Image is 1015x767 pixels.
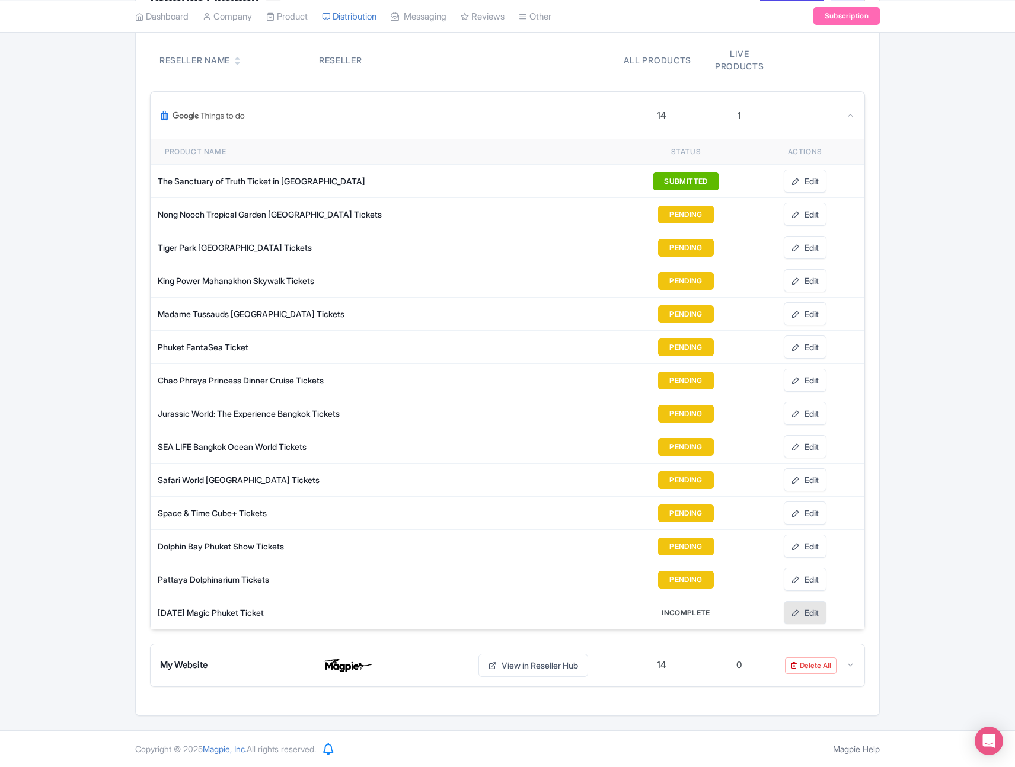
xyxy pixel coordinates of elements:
img: My Website [319,656,376,675]
div: Pattaya Dolphinarium Tickets [158,573,507,586]
div: 14 [657,109,666,123]
button: PENDING [658,504,714,522]
button: PENDING [658,338,714,356]
a: Edit [784,568,826,591]
a: Edit [784,402,826,425]
button: PENDING [658,571,714,589]
button: PENDING [658,538,714,555]
div: Tiger Park [GEOGRAPHIC_DATA] Tickets [158,241,507,254]
div: Phuket FantaSea Ticket [158,341,507,353]
a: Edit [784,501,826,525]
div: Reseller Name [159,54,230,66]
button: PENDING [658,405,714,423]
a: View in Reseller Hub [478,654,588,677]
div: 0 [736,659,742,672]
div: Madame Tussauds [GEOGRAPHIC_DATA] Tickets [158,308,507,320]
div: 1 [738,109,741,123]
div: SEA LIFE Bangkok Ocean World Tickets [158,440,507,453]
a: Edit [784,601,826,624]
a: Edit [784,435,826,458]
a: Magpie Help [833,744,880,754]
div: Copyright © 2025 All rights reserved. [128,743,323,755]
span: My Website [160,659,208,672]
a: Edit [784,302,826,325]
div: Jurassic World: The Experience Bangkok Tickets [158,407,507,420]
a: Edit [784,369,826,392]
a: Edit [784,269,826,292]
span: Magpie, Inc. [203,744,247,754]
div: Nong Nooch Tropical Garden [GEOGRAPHIC_DATA] Tickets [158,208,507,220]
button: PENDING [658,438,714,456]
div: Open Intercom Messenger [975,727,1003,755]
div: Dolphin Bay Phuket Show Tickets [158,540,507,552]
div: Live products [706,47,773,72]
th: Actions [745,139,864,165]
button: PENDING [658,305,714,323]
div: Space & Time Cube+ Tickets [158,507,507,519]
a: Edit [784,335,826,359]
button: PENDING [658,239,714,257]
button: INCOMPLETE [650,604,722,622]
button: PENDING [658,272,714,290]
div: The Sanctuary of Truth Ticket in [GEOGRAPHIC_DATA] [158,175,507,187]
button: SUBMITTED [653,172,719,190]
div: 14 [657,659,666,672]
button: PENDING [658,206,714,223]
div: King Power Mahanakhon Skywalk Tickets [158,274,507,287]
button: PENDING [658,372,714,389]
a: Subscription [813,7,880,25]
a: Edit [784,170,826,193]
img: Google Things To Do [160,101,245,130]
a: Edit [784,468,826,491]
th: Product name [151,139,507,165]
a: Edit [784,236,826,259]
div: Reseller [319,54,464,66]
div: All products [624,54,691,66]
div: Safari World [GEOGRAPHIC_DATA] Tickets [158,474,507,486]
a: Delete All [785,657,837,674]
div: [DATE] Magic Phuket Ticket [158,606,507,619]
a: Edit [784,203,826,226]
button: PENDING [658,471,714,489]
div: Chao Phraya Princess Dinner Cruise Tickets [158,374,507,386]
th: Status [627,139,746,165]
a: Edit [784,535,826,558]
